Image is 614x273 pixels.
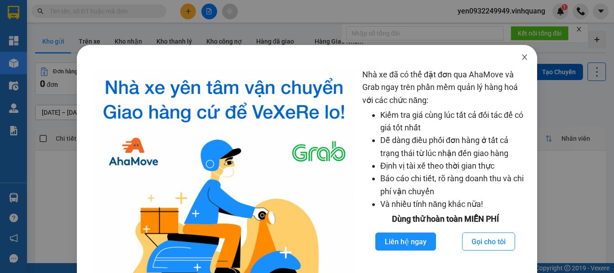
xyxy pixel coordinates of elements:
[512,45,537,70] button: Close
[362,213,528,225] div: Dùng thử hoàn toàn MIỄN PHÍ
[380,198,528,210] li: Và nhiều tính năng khác nữa!
[380,160,528,172] li: Định vị tài xế theo thời gian thực
[472,236,506,247] span: Gọi cho tôi
[462,233,515,251] button: Gọi cho tôi
[380,172,528,198] li: Báo cáo chi tiết, rõ ràng doanh thu và chi phí vận chuyển
[385,236,427,247] span: Liên hệ ngay
[380,134,528,160] li: Dễ dàng điều phối đơn hàng ở tất cả trạng thái từ lúc nhận đến giao hàng
[375,233,436,251] button: Liên hệ ngay
[521,54,528,61] span: close
[380,109,528,134] li: Kiểm tra giá cùng lúc tất cả đối tác để có giá tốt nhất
